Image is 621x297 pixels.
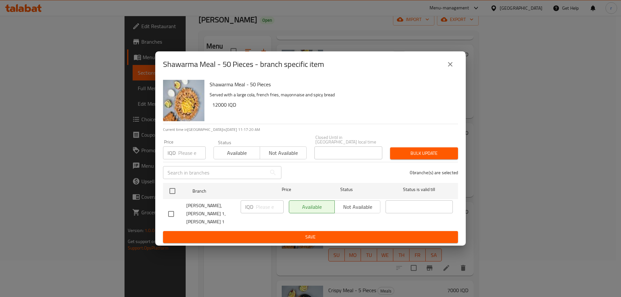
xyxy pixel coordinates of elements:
[163,127,458,133] p: Current time in [GEOGRAPHIC_DATA] is [DATE] 11:17:20 AM
[168,149,176,157] p: IQD
[265,186,308,194] span: Price
[213,146,260,159] button: Available
[395,149,453,157] span: Bulk update
[168,233,453,241] span: Save
[256,200,284,213] input: Please enter price
[163,231,458,243] button: Save
[386,186,453,194] span: Status is valid till
[313,186,380,194] span: Status
[186,202,235,226] span: [PERSON_NAME], [PERSON_NAME] 1، [PERSON_NAME] 1
[178,146,206,159] input: Please enter price
[442,57,458,72] button: close
[210,91,453,99] p: Served with a large cola, french fries, mayonnaise and spicy bread
[210,80,453,89] h6: Shawarma Meal - 50 Pieces
[212,100,453,109] h6: 12000 IQD
[410,169,458,176] p: 0 branche(s) are selected
[263,148,304,158] span: Not available
[260,146,306,159] button: Not available
[163,166,267,179] input: Search in branches
[390,147,458,159] button: Bulk update
[163,80,204,121] img: Shawarma Meal - 50 Pieces
[192,187,260,195] span: Branch
[216,148,257,158] span: Available
[245,203,253,211] p: IQD
[163,59,324,69] h2: Shawarma Meal - 50 Pieces - branch specific item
